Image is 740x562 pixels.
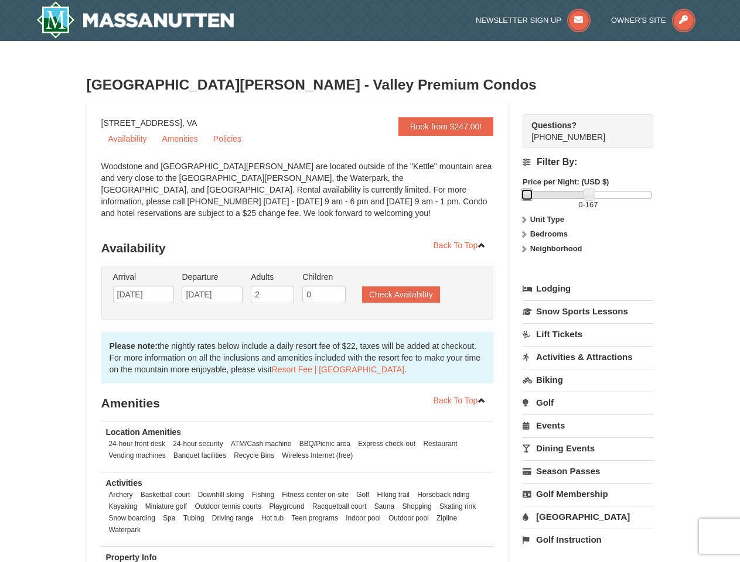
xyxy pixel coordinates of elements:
li: Waterpark [106,524,144,536]
span: 0 [578,200,582,209]
a: Policies [206,130,248,148]
h3: [GEOGRAPHIC_DATA][PERSON_NAME] - Valley Premium Condos [87,73,654,97]
div: Woodstone and [GEOGRAPHIC_DATA][PERSON_NAME] are located outside of the "Kettle" mountain area an... [101,160,494,231]
strong: Property Info [106,553,157,562]
a: [GEOGRAPHIC_DATA] [523,506,653,527]
label: Children [302,271,346,283]
li: Spa [160,512,178,524]
label: - [523,199,653,211]
span: 167 [585,200,598,209]
a: Golf [523,392,653,413]
li: Racquetball court [309,501,370,512]
h3: Availability [101,237,494,260]
li: Restaurant [420,438,460,450]
a: Activities & Attractions [523,346,653,368]
li: Outdoor tennis courts [192,501,264,512]
strong: Bedrooms [530,229,568,238]
label: Departure [182,271,243,283]
label: Arrival [113,271,174,283]
li: Hiking trail [374,489,412,501]
a: Amenities [155,130,204,148]
li: Miniature golf [142,501,190,512]
li: Shopping [399,501,434,512]
li: Sauna [371,501,397,512]
li: Wireless Internet (free) [279,450,356,461]
button: Check Availability [362,286,440,303]
a: Back To Top [426,392,494,409]
li: Fitness center on-site [279,489,352,501]
a: Biking [523,369,653,390]
li: BBQ/Picnic area [296,438,353,450]
a: Back To Top [426,237,494,254]
li: Recycle Bins [231,450,277,461]
a: Golf Membership [523,483,653,505]
strong: Price per Night: (USD $) [523,177,609,186]
a: Resort Fee | [GEOGRAPHIC_DATA] [272,365,404,374]
a: Massanutten Resort [36,1,234,39]
a: Availability [101,130,154,148]
strong: Please note: [110,341,158,351]
li: Hot tub [258,512,287,524]
strong: Neighborhood [530,244,582,253]
li: 24-hour front desk [106,438,169,450]
a: Season Passes [523,460,653,482]
strong: Unit Type [530,215,564,224]
strong: Questions? [531,121,577,130]
li: Vending machines [106,450,169,461]
a: Owner's Site [611,16,695,25]
li: Express check-out [355,438,418,450]
li: Outdoor pool [386,512,432,524]
li: Snow boarding [106,512,158,524]
li: Kayaking [106,501,141,512]
li: Fishing [249,489,277,501]
li: Indoor pool [343,512,384,524]
strong: Activities [106,478,142,488]
li: Horseback riding [414,489,472,501]
li: ATM/Cash machine [228,438,295,450]
li: Downhill skiing [195,489,247,501]
span: Newsletter Sign Up [476,16,561,25]
a: Newsletter Sign Up [476,16,591,25]
li: Skating rink [437,501,479,512]
a: Dining Events [523,437,653,459]
li: Driving range [209,512,257,524]
li: Golf [353,489,372,501]
a: Lift Tickets [523,323,653,345]
a: Lodging [523,278,653,299]
img: Massanutten Resort Logo [36,1,234,39]
li: Zipline [434,512,460,524]
label: Adults [251,271,294,283]
a: Events [523,414,653,436]
a: Snow Sports Lessons [523,300,653,322]
li: Teen programs [289,512,341,524]
h3: Amenities [101,392,494,415]
h4: Filter By: [523,157,653,167]
li: Basketball court [138,489,193,501]
strong: Location Amenities [106,427,182,437]
li: Playground [266,501,307,512]
span: [PHONE_NUMBER] [531,119,632,142]
a: Book from $247.00! [398,117,493,136]
div: the nightly rates below include a daily resort fee of $22, taxes will be added at checkout. For m... [101,332,494,383]
li: Tubing [180,512,207,524]
li: Banquet facilities [170,450,229,461]
a: Golf Instruction [523,529,653,550]
span: Owner's Site [611,16,666,25]
li: Archery [106,489,136,501]
li: 24-hour security [170,438,226,450]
